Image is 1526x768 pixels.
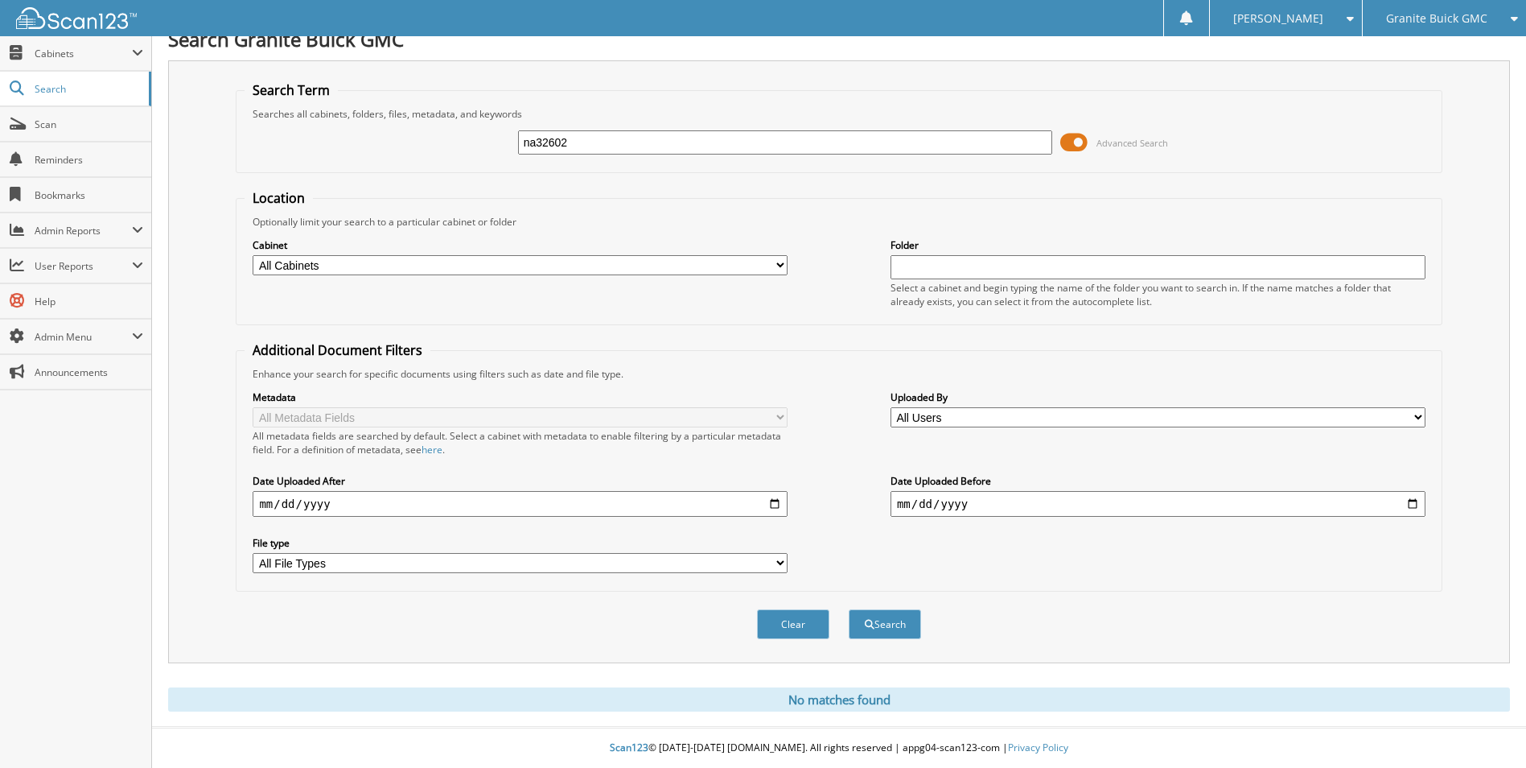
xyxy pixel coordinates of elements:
span: Scan123 [610,741,648,754]
legend: Search Term [245,81,338,99]
label: Date Uploaded Before [891,474,1425,488]
span: Search [35,82,141,96]
legend: Location [245,189,313,207]
div: Optionally limit your search to a particular cabinet or folder [245,215,1433,229]
label: Cabinet [253,238,788,252]
span: Admin Menu [35,330,132,344]
button: Clear [757,609,829,639]
div: © [DATE]-[DATE] [DOMAIN_NAME]. All rights reserved | appg04-scan123-com | [152,729,1526,768]
button: Search [849,609,921,639]
div: Enhance your search for specific documents using filters such as date and file type. [245,367,1433,381]
div: Searches all cabinets, folders, files, metadata, and keywords [245,107,1433,121]
span: Bookmarks [35,188,143,202]
span: Announcements [35,365,143,379]
span: Reminders [35,153,143,167]
label: File type [253,536,788,550]
iframe: Chat Widget [1446,691,1526,768]
img: scan123-logo-white.svg [16,7,137,29]
div: Select a cabinet and begin typing the name of the folder you want to search in. If the name match... [891,281,1425,308]
span: User Reports [35,259,132,273]
label: Uploaded By [891,390,1425,404]
span: [PERSON_NAME] [1233,14,1323,23]
span: Advanced Search [1096,137,1168,149]
a: here [422,443,442,456]
span: Help [35,295,143,308]
div: All metadata fields are searched by default. Select a cabinet with metadata to enable filtering b... [253,429,788,456]
legend: Additional Document Filters [245,341,430,359]
span: Granite Buick GMC [1386,14,1487,23]
label: Folder [891,238,1425,252]
input: end [891,491,1425,517]
label: Date Uploaded After [253,474,788,488]
span: Scan [35,118,143,131]
input: start [253,491,788,517]
a: Privacy Policy [1008,741,1068,754]
label: Metadata [253,390,788,404]
div: No matches found [168,687,1510,712]
span: Admin Reports [35,224,132,237]
h1: Search Granite Buick GMC [168,26,1510,52]
span: Cabinets [35,47,132,60]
